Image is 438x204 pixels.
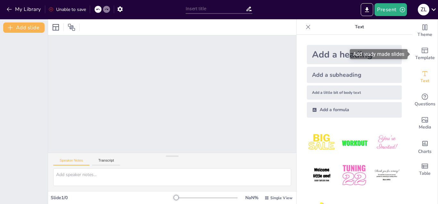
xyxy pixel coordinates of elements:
div: Add images, graphics, shapes or video [412,112,438,135]
p: Text [313,19,406,35]
div: Add a formula [307,102,402,118]
button: Z L [418,3,429,16]
button: Present [375,3,407,16]
button: Transcript [92,158,121,165]
img: 6.jpeg [372,160,402,190]
button: Speaker Notes [53,158,89,165]
button: Export to PowerPoint [361,3,373,16]
div: Add text boxes [412,66,438,89]
div: Get real-time input from your audience [412,89,438,112]
div: Unable to save [48,6,86,13]
div: NaN % [244,195,259,201]
button: Add slide [3,22,45,33]
img: 2.jpeg [339,128,369,158]
input: Insert title [186,4,246,13]
div: Add a little bit of body text [307,85,402,100]
span: Media [419,124,431,131]
div: Add ready made slides [412,42,438,66]
div: Z L [418,4,429,15]
div: Slide 1 / 0 [51,195,176,201]
span: Charts [418,148,432,155]
div: Add a table [412,158,438,181]
img: 1.jpeg [307,128,337,158]
div: Layout [51,22,61,32]
div: Add a subheading [307,67,402,83]
span: Questions [415,101,435,108]
span: Text [420,77,429,84]
div: Add charts and graphs [412,135,438,158]
span: Position [68,23,75,31]
div: Add a heading [307,45,402,64]
div: Change the overall theme [412,19,438,42]
span: Single View [270,195,292,200]
img: 4.jpeg [307,160,337,190]
img: 5.jpeg [339,160,369,190]
span: Table [419,170,431,177]
button: My Library [5,4,44,14]
img: 3.jpeg [372,128,402,158]
span: Template [415,54,435,61]
span: Theme [417,31,432,38]
div: Add ready made slides [350,49,408,59]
